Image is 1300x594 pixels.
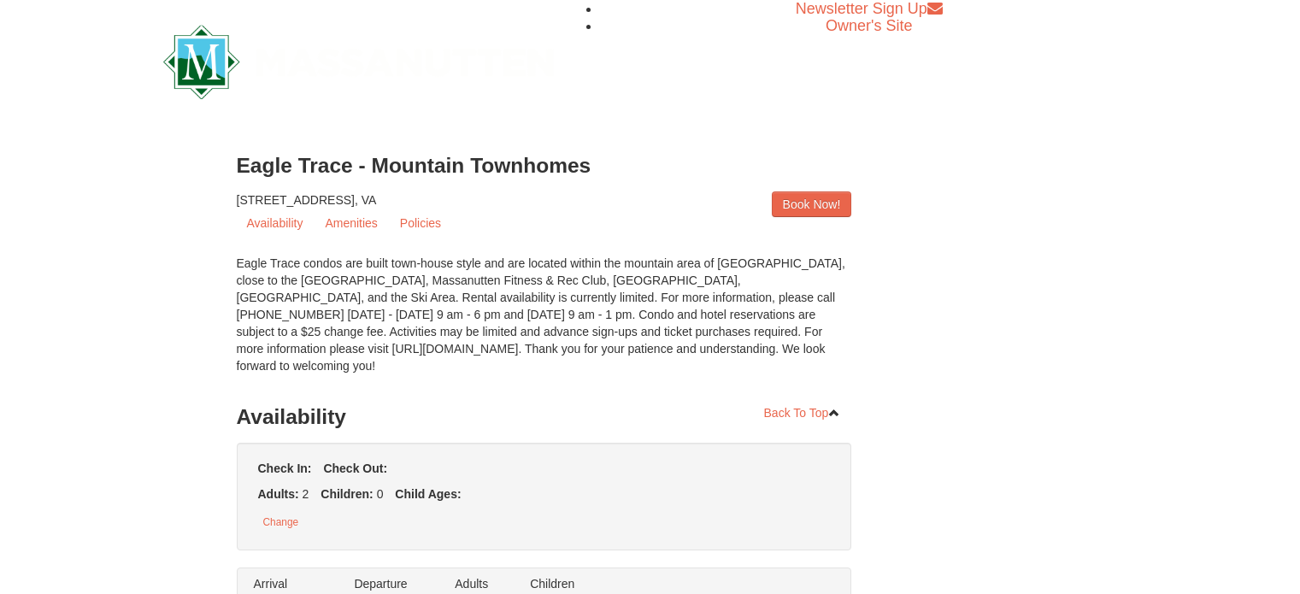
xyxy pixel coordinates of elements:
[258,487,299,501] strong: Adults:
[826,17,912,34] a: Owner's Site
[377,487,384,501] span: 0
[237,210,314,236] a: Availability
[772,191,852,217] a: Book Now!
[237,255,852,391] div: Eagle Trace condos are built town-house style and are located within the mountain area of [GEOGRA...
[237,400,852,434] h3: Availability
[753,400,852,426] a: Back To Top
[390,210,451,236] a: Policies
[530,575,593,592] label: Children
[237,149,1064,183] h3: Eagle Trace - Mountain Townhomes
[323,462,387,475] strong: Check Out:
[455,575,518,592] label: Adults
[315,210,387,236] a: Amenities
[321,487,373,501] strong: Children:
[254,511,309,533] button: Change
[258,462,312,475] strong: Check In:
[395,487,461,501] strong: Child Ages:
[163,39,555,79] a: Massanutten Resort
[254,575,343,592] label: Arrival
[303,487,309,501] span: 2
[163,25,555,99] img: Massanutten Resort Logo
[354,575,443,592] label: Departure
